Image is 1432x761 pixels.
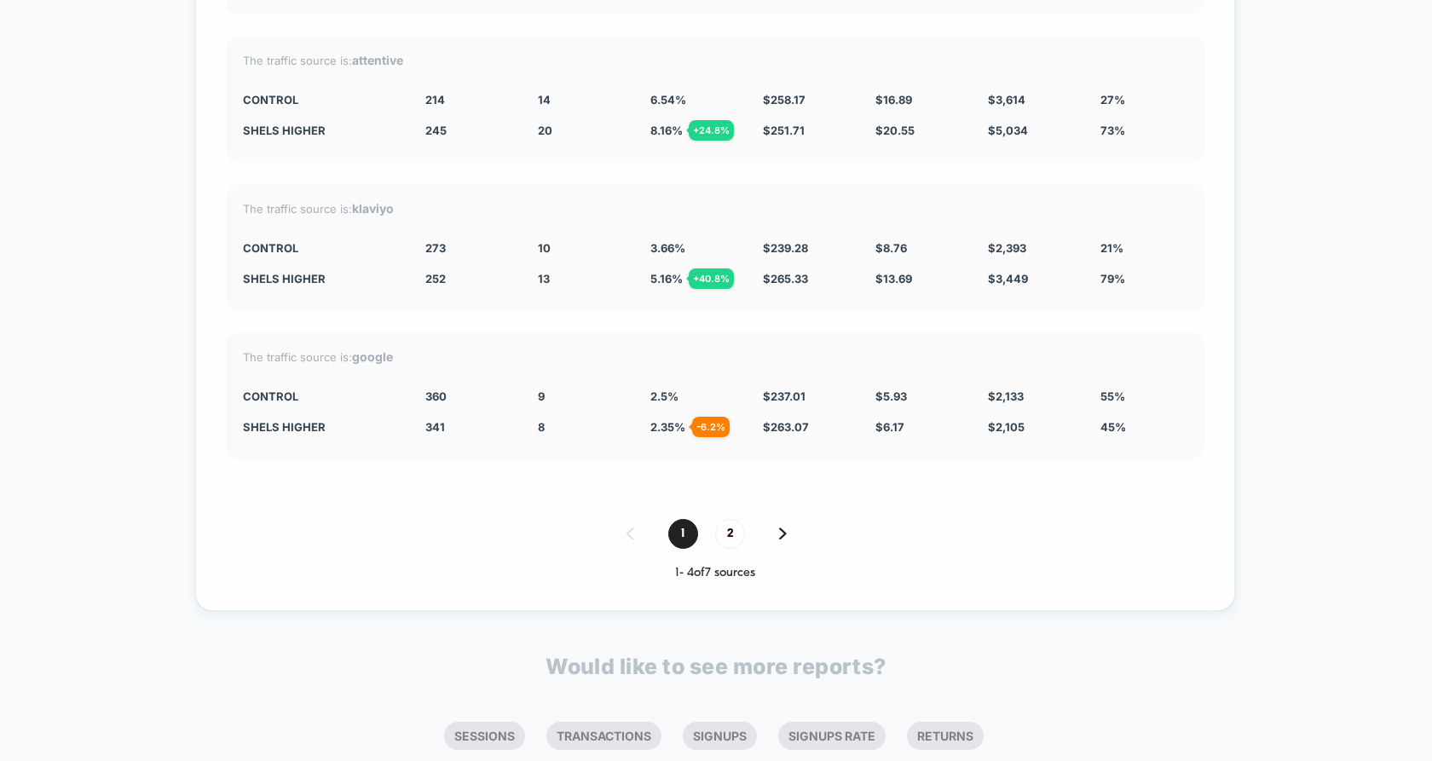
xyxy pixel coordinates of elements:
[444,722,525,750] li: Sessions
[988,124,1028,137] span: $ 5,034
[425,124,447,137] span: 245
[907,722,984,750] li: Returns
[763,241,808,255] span: $ 239.28
[538,241,551,255] span: 10
[715,519,745,549] span: 2
[1100,389,1187,403] div: 55%
[683,722,757,750] li: Signups
[1100,124,1187,137] div: 73%
[425,241,446,255] span: 273
[352,349,393,364] strong: google
[988,272,1028,285] span: $ 3,449
[778,722,886,750] li: Signups Rate
[763,420,809,434] span: $ 263.07
[689,120,734,141] div: + 24.8 %
[689,268,734,289] div: + 40.8 %
[425,420,445,434] span: 341
[650,241,685,255] span: 3.66 %
[875,93,912,107] span: $ 16.89
[546,654,886,679] p: Would like to see more reports?
[988,93,1025,107] span: $ 3,614
[650,389,678,403] span: 2.5 %
[1100,241,1187,255] div: 21%
[243,349,1187,364] div: The traffic source is:
[988,420,1025,434] span: $ 2,105
[352,201,394,216] strong: klaviyo
[988,241,1026,255] span: $ 2,393
[243,389,400,403] div: CONTROL
[243,53,1187,67] div: The traffic source is:
[538,93,551,107] span: 14
[875,272,912,285] span: $ 13.69
[650,124,683,137] span: 8.16 %
[875,420,904,434] span: $ 6.17
[668,519,698,549] span: 1
[425,93,445,107] span: 214
[650,420,685,434] span: 2.35 %
[538,389,545,403] span: 9
[1100,420,1187,434] div: 45%
[1100,93,1187,107] div: 27%
[763,124,805,137] span: $ 251.71
[692,417,730,437] div: - 6.2 %
[243,201,1187,216] div: The traffic source is:
[875,124,915,137] span: $ 20.55
[763,389,805,403] span: $ 237.01
[779,528,787,539] img: pagination forward
[763,93,805,107] span: $ 258.17
[538,272,550,285] span: 13
[875,241,907,255] span: $ 8.76
[243,93,400,107] div: CONTROL
[538,124,552,137] span: 20
[650,272,683,285] span: 5.16 %
[763,272,808,285] span: $ 265.33
[650,93,686,107] span: 6.54 %
[1100,272,1187,285] div: 79%
[425,272,446,285] span: 252
[243,241,400,255] div: CONTROL
[352,53,403,67] strong: attentive
[226,566,1204,580] div: 1 - 4 of 7 sources
[243,124,400,137] div: shels higher
[546,722,661,750] li: Transactions
[875,389,907,403] span: $ 5.93
[243,272,400,285] div: shels higher
[243,420,400,434] div: shels higher
[988,389,1024,403] span: $ 2,133
[425,389,447,403] span: 360
[538,420,545,434] span: 8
